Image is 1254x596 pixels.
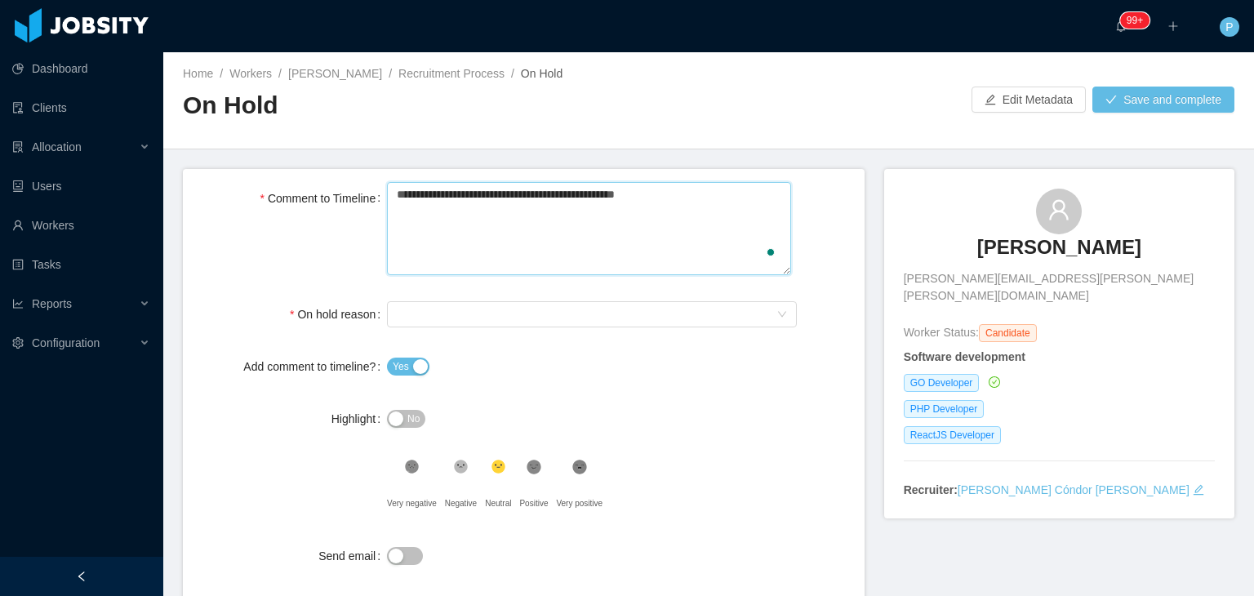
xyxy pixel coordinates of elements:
[32,336,100,349] span: Configuration
[260,192,387,205] label: Comment to Timeline
[229,67,272,80] a: Workers
[398,67,505,80] a: Recruitment Process
[12,170,150,202] a: icon: robotUsers
[1225,17,1233,37] span: P
[485,487,511,520] div: Neutral
[1115,20,1127,32] i: icon: bell
[278,67,282,80] span: /
[12,141,24,153] i: icon: solution
[183,67,213,80] a: Home
[389,67,392,80] span: /
[12,209,150,242] a: icon: userWorkers
[904,426,1001,444] span: ReactJS Developer
[387,487,437,520] div: Very negative
[288,67,382,80] a: [PERSON_NAME]
[393,358,409,375] span: Yes
[904,483,958,496] strong: Recruiter:
[32,140,82,153] span: Allocation
[1120,12,1149,29] sup: 1719
[32,297,72,310] span: Reports
[331,412,387,425] label: Highlight
[904,270,1215,305] span: [PERSON_NAME][EMAIL_ADDRESS][PERSON_NAME][PERSON_NAME][DOMAIN_NAME]
[977,234,1141,270] a: [PERSON_NAME]
[387,182,791,276] textarea: To enrich screen reader interactions, please activate Accessibility in Grammarly extension settings
[985,376,1000,389] a: icon: check-circle
[511,67,514,80] span: /
[904,400,985,418] span: PHP Developer
[1167,20,1179,32] i: icon: plus
[904,326,979,339] span: Worker Status:
[904,350,1025,363] strong: Software development
[979,324,1037,342] span: Candidate
[556,487,603,520] div: Very positive
[183,89,709,122] h2: On Hold
[12,248,150,281] a: icon: profileTasks
[958,483,1190,496] a: [PERSON_NAME] Cóndor [PERSON_NAME]
[445,487,477,520] div: Negative
[519,487,548,520] div: Positive
[989,376,1000,388] i: icon: check-circle
[1047,198,1070,221] i: icon: user
[972,87,1086,113] button: icon: editEdit Metadata
[12,52,150,85] a: icon: pie-chartDashboard
[220,67,223,80] span: /
[12,91,150,124] a: icon: auditClients
[12,337,24,349] i: icon: setting
[12,298,24,309] i: icon: line-chart
[904,374,980,392] span: GO Developer
[1092,87,1234,113] button: icon: checkSave and complete
[777,309,787,321] i: icon: down
[387,547,423,565] button: Send email
[1193,484,1204,496] i: icon: edit
[243,360,387,373] label: Add comment to timeline?
[977,234,1141,260] h3: [PERSON_NAME]
[407,411,420,427] span: No
[290,308,387,321] label: On hold reason
[521,67,563,80] span: On Hold
[318,549,387,563] label: Send email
